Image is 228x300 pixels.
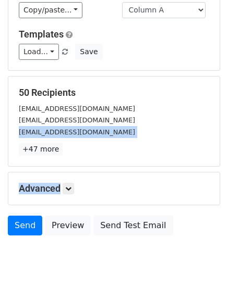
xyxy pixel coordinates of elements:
a: Load... [19,44,59,60]
a: Templates [19,29,64,40]
button: Save [75,44,102,60]
h5: 50 Recipients [19,87,209,98]
div: Widget Obrolan [176,250,228,300]
a: +47 more [19,143,63,156]
a: Send [8,216,42,235]
small: [EMAIL_ADDRESS][DOMAIN_NAME] [19,116,135,124]
small: [EMAIL_ADDRESS][DOMAIN_NAME] [19,105,135,113]
a: Copy/paste... [19,2,82,18]
iframe: Chat Widget [176,250,228,300]
a: Send Test Email [93,216,173,235]
small: [EMAIL_ADDRESS][DOMAIN_NAME] [19,128,135,136]
a: Preview [45,216,91,235]
h5: Advanced [19,183,209,194]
